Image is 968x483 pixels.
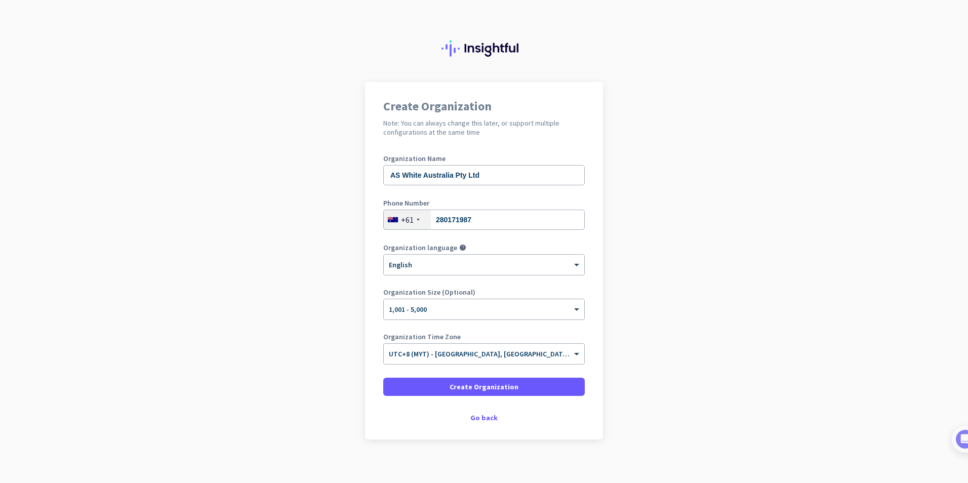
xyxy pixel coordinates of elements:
label: Organization Name [383,155,585,162]
div: +61 [401,215,414,225]
button: Create Organization [383,378,585,396]
h2: Note: You can always change this later, or support multiple configurations at the same time [383,118,585,137]
label: Organization language [383,244,457,251]
img: Insightful [441,41,527,57]
label: Organization Size (Optional) [383,289,585,296]
span: Create Organization [450,382,518,392]
div: Go back [383,414,585,421]
input: What is the name of your organization? [383,165,585,185]
h1: Create Organization [383,100,585,112]
label: Organization Time Zone [383,333,585,340]
input: 2 1234 5678 [383,210,585,230]
i: help [459,244,466,251]
label: Phone Number [383,199,585,207]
